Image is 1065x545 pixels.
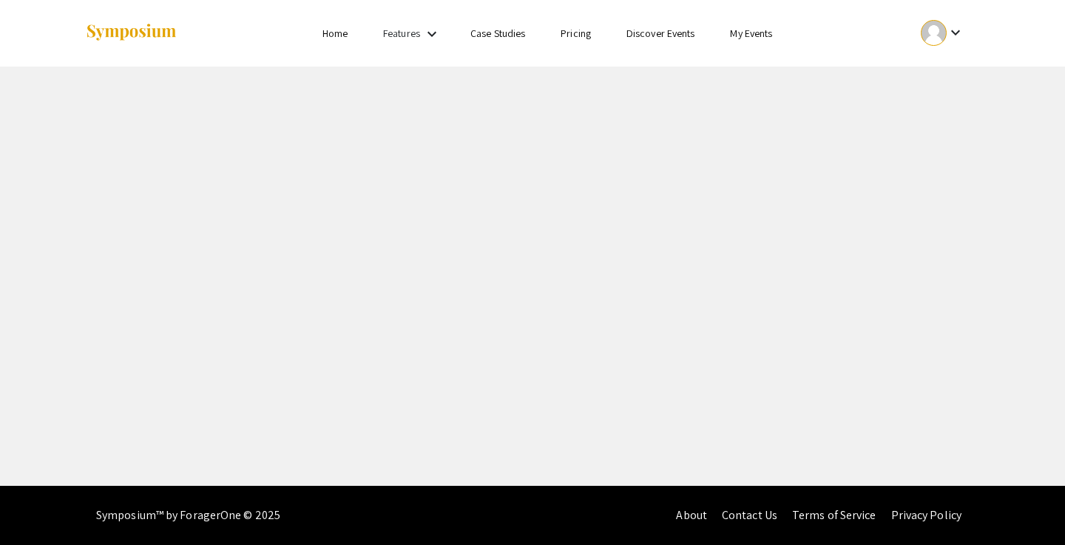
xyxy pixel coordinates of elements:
[85,23,177,43] img: Symposium by ForagerOne
[561,27,591,40] a: Pricing
[626,27,695,40] a: Discover Events
[905,16,980,50] button: Expand account dropdown
[722,507,777,523] a: Contact Us
[676,507,707,523] a: About
[470,27,525,40] a: Case Studies
[423,25,441,43] mat-icon: Expand Features list
[792,507,876,523] a: Terms of Service
[730,27,772,40] a: My Events
[383,27,420,40] a: Features
[891,507,961,523] a: Privacy Policy
[96,486,280,545] div: Symposium™ by ForagerOne © 2025
[322,27,348,40] a: Home
[947,24,964,41] mat-icon: Expand account dropdown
